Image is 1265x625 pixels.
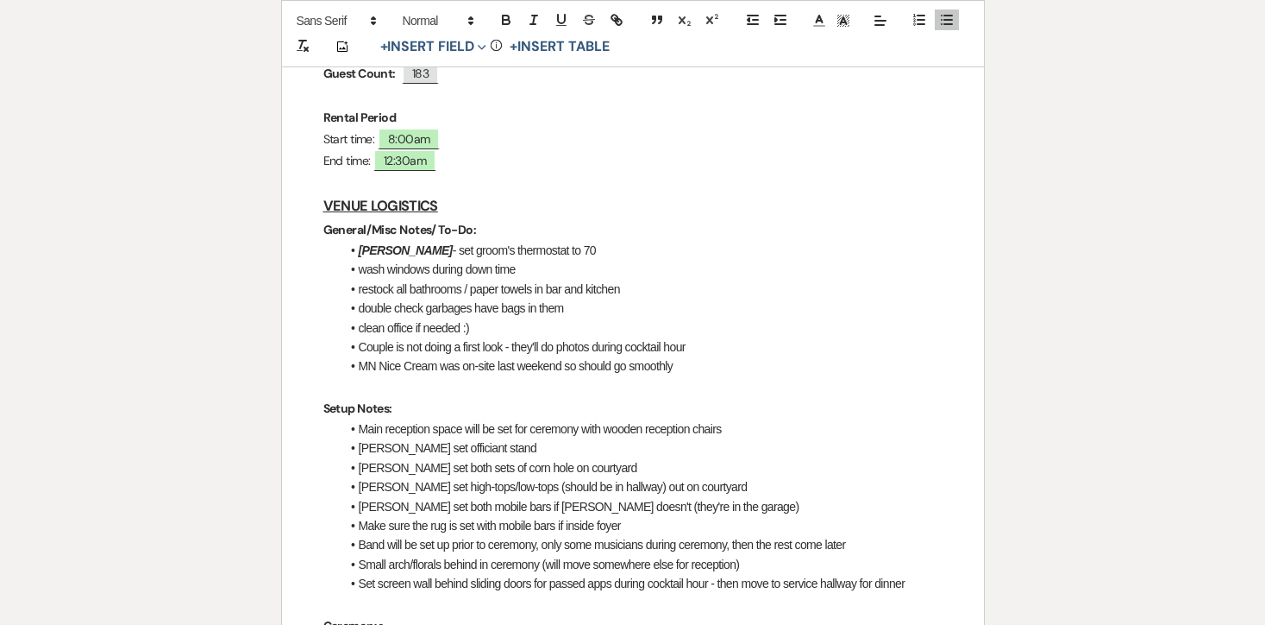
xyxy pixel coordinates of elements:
span: + [510,40,517,54]
span: Alignment [868,10,892,31]
button: +Insert Table [504,36,615,57]
li: Set screen wall behind sliding doors for passed apps during cocktail hour - then move to service ... [341,574,942,593]
strong: Rental Period [323,110,397,125]
em: [PERSON_NAME] [359,243,453,257]
li: clean office if needed :) [341,319,942,338]
li: Small arch/florals behind in ceremony (will move somewhere else for reception) [341,555,942,574]
strong: Guest Count: [323,66,396,81]
li: restock all bathrooms / paper towels in bar and kitchen [341,280,942,299]
li: - set groom's thermostat to 70 [341,241,942,260]
span: 183 [402,62,439,84]
li: Band will be set up prior to ceremony, only some musicians during ceremony, then the rest come later [341,535,942,554]
span: 12:30am [373,149,436,171]
li: [PERSON_NAME] set both sets of corn hole on courtyard [341,458,942,477]
li: MN Nice Cream was on-site last weekend so should go smoothly [341,357,942,376]
li: Main reception space will be set for ceremony with wooden reception chairs [341,420,942,439]
li: Make sure the rug is set with mobile bars if inside foyer [341,516,942,535]
span: Text Color [807,10,831,31]
li: [PERSON_NAME] set officiant stand [341,439,942,458]
p: Start time: [323,129,942,150]
li: double check garbages have bags in them [341,299,942,318]
li: [PERSON_NAME] set high-tops/low-tops (should be in hallway) out on courtyard [341,477,942,496]
li: wash windows during down time [341,260,942,279]
strong: General/Misc Notes/ To-Do: [323,222,476,237]
button: Insert Field [374,36,493,57]
p: End time: [323,150,942,172]
strong: Setup Notes: [323,401,392,416]
li: [PERSON_NAME] set both mobile bars if [PERSON_NAME] doesn't (they're in the garage) [341,497,942,516]
span: Text Background Color [831,10,855,31]
span: 8:00am [378,128,441,149]
span: Header Formats [395,10,479,31]
li: Couple is not doing a first look - they'll do photos during cocktail hour [341,338,942,357]
span: + [380,40,388,54]
u: VENUE LOGISTICS [323,197,438,215]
